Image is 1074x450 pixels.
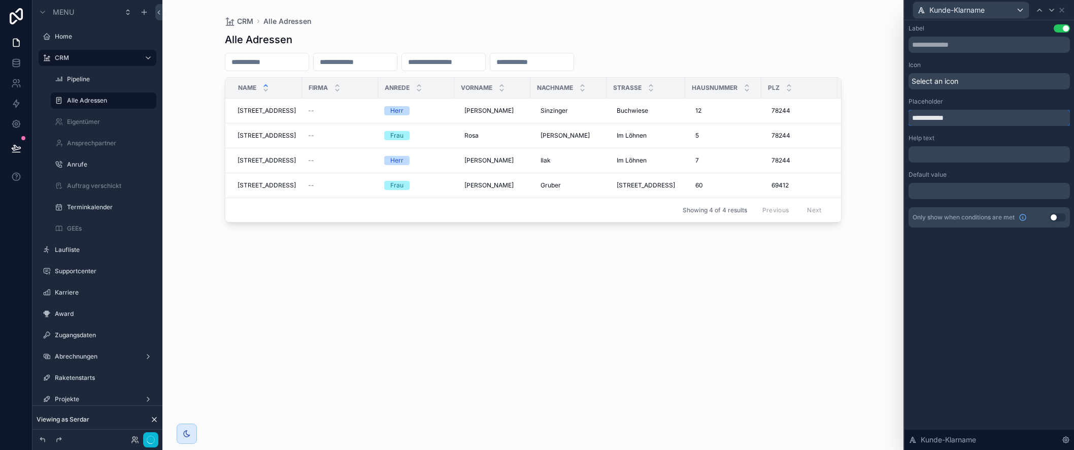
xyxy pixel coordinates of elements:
span: Name [238,84,256,92]
span: Showing 4 of 4 results [683,206,747,214]
label: Placeholder [909,98,943,106]
label: Zugangsdaten [55,331,154,339]
span: Kunde-Klarname [921,435,976,445]
label: Auftrag verschickt [67,182,154,190]
div: scrollable content [909,146,1070,163]
label: Icon [909,61,921,69]
label: Abrechnungen [55,352,140,361]
label: GEEs [67,224,154,233]
span: Straße [613,84,642,92]
button: Kunde-Klarname [913,2,1029,19]
span: Kunde-Klarname [929,5,985,15]
label: Default value [909,171,947,179]
span: Anrede [385,84,410,92]
label: Projekte [55,395,140,403]
label: Karriere [55,288,154,297]
span: Firma [309,84,328,92]
label: Raketenstarts [55,374,154,382]
label: Supportcenter [55,267,154,275]
span: Vorname [461,84,492,92]
span: Viewing as Serdar [37,415,89,424]
label: Alle Adressen [67,97,150,105]
label: Terminkalender [67,203,154,211]
label: CRM [55,54,136,62]
span: Nachname [537,84,573,92]
label: Home [55,33,154,41]
span: Hausnummer [692,84,737,92]
span: Only show when conditions are met [913,213,1015,221]
span: Select an icon [912,76,958,86]
label: Anrufe [67,160,154,169]
label: Laufliste [55,246,154,254]
label: Award [55,310,154,318]
label: Ansprechpartner [67,139,154,147]
div: Label [909,24,924,33]
label: Pipeline [67,75,154,83]
span: Menu [53,7,74,17]
label: Help text [909,134,934,142]
label: Eigentümer [67,118,154,126]
span: PLZ [768,84,780,92]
